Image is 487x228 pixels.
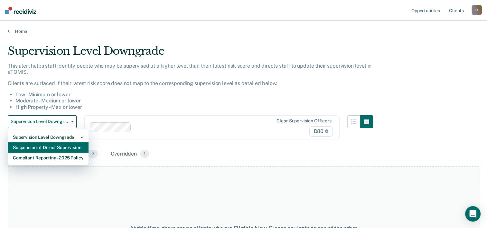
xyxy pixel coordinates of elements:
[472,5,482,15] div: E T
[309,126,332,137] span: D80
[140,150,149,158] span: 1
[88,150,98,158] span: 0
[8,115,77,128] button: Supervision Level Downgrade
[276,118,331,124] div: Clear supervision officers
[13,132,83,142] div: Supervision Level Downgrade
[8,28,479,34] a: Home
[109,147,151,161] div: Overridden1
[8,80,373,86] p: Clients are surfaced if their latest risk score does not map to the corresponding supervision lev...
[8,44,373,63] div: Supervision Level Downgrade
[15,91,373,98] li: Low - Minimum or lower
[465,206,481,222] div: Open Intercom Messenger
[472,5,482,15] button: ET
[5,7,36,14] img: Recidiviz
[15,98,373,104] li: Moderate - Medium or lower
[11,119,69,124] span: Supervision Level Downgrade
[13,142,83,153] div: Suspension of Direct Supervision
[13,153,83,163] div: Compliant Reporting - 2025 Policy
[8,63,373,75] p: This alert helps staff identify people who may be supervised at a higher level than their latest ...
[15,104,373,110] li: High Property - Max or lower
